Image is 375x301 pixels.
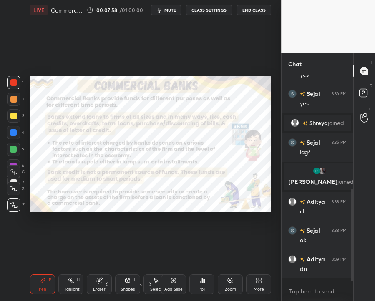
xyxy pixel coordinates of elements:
[77,278,80,282] div: H
[7,93,24,106] div: 2
[300,229,305,233] img: no-rating-badge.077c3623.svg
[7,109,24,123] div: 3
[337,178,354,186] span: joined
[282,53,308,75] p: Chat
[7,182,25,195] div: X
[370,59,372,65] p: T
[7,143,24,156] div: 5
[288,90,297,98] img: 3
[289,178,350,185] p: [PERSON_NAME]
[7,76,24,89] div: 1
[237,5,271,15] button: End Class
[7,159,24,173] div: 6
[288,198,297,206] img: default.png
[151,5,181,15] button: mute
[7,198,25,212] div: Z
[300,148,347,157] div: lag?
[300,100,347,108] div: yes
[121,287,135,291] div: Shapes
[332,257,347,262] div: 3:39 PM
[332,91,347,96] div: 3:36 PM
[332,228,347,233] div: 3:38 PM
[164,7,176,13] span: mute
[305,138,320,147] h6: Sejal
[305,89,320,98] h6: Sejal
[305,226,320,235] h6: Sejal
[288,226,297,235] img: 3
[332,140,347,145] div: 3:36 PM
[332,199,347,204] div: 3:38 PM
[63,287,80,291] div: Highlight
[164,287,183,291] div: Add Slide
[199,287,205,291] div: Poll
[93,287,106,291] div: Eraser
[39,287,46,291] div: Pen
[300,236,347,245] div: ok
[288,255,297,263] img: default.png
[49,278,51,282] div: P
[186,5,232,15] button: CLASS SETTINGS
[300,265,347,273] div: dn
[300,92,305,97] img: no-rating-badge.077c3623.svg
[300,200,305,205] img: no-rating-badge.077c3623.svg
[7,126,24,139] div: 4
[302,121,307,126] img: no-rating-badge.077c3623.svg
[150,287,162,291] div: Select
[370,83,372,89] p: D
[328,120,344,126] span: joined
[7,165,25,178] div: C
[134,278,136,282] div: L
[300,141,305,145] img: no-rating-badge.077c3623.svg
[282,75,353,278] div: grid
[312,167,321,175] img: 1e6a018aecf94cf3861597f1a7d46a74.73153929_3
[225,287,236,291] div: Zoom
[291,119,299,127] img: default.png
[300,208,347,216] div: clr
[305,197,325,206] h6: Aditya
[51,6,83,14] h4: Commercial Banks and Financial Institutions
[288,138,297,147] img: 3
[369,106,372,112] p: G
[300,258,305,262] img: no-rating-badge.077c3623.svg
[30,5,48,15] div: LIVE
[318,167,327,175] img: 64fdd4fd6d0347f495674959b20acba5.jpg
[254,287,264,291] div: More
[305,255,325,263] h6: Aditya
[309,120,328,126] span: Shreya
